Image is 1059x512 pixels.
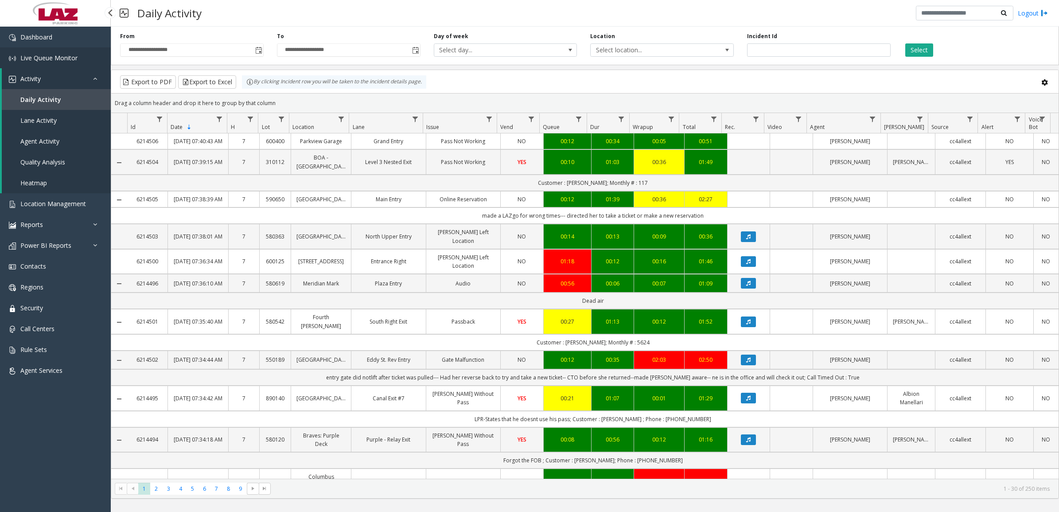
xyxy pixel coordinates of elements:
[991,279,1028,288] a: NO
[265,195,285,203] a: 590650
[127,452,1059,469] td: Forgot the FOB ; Customer : [PERSON_NAME]; Phone : [PHONE_NUMBER]
[549,137,586,145] a: 00:12
[173,356,222,364] a: [DATE] 07:34:44 AM
[597,232,629,241] a: 00:13
[335,113,347,125] a: Location Filter Menu
[964,113,976,125] a: Source Filter Menu
[639,317,679,326] a: 00:12
[153,113,165,125] a: Id Filter Menu
[991,257,1028,266] a: NO
[905,43,933,57] button: Select
[296,279,346,288] a: Meridian Mark
[941,137,980,145] a: cc4allext
[296,356,346,364] a: [GEOGRAPHIC_DATA]
[690,394,722,403] div: 01:29
[265,279,285,288] a: 580619
[597,257,629,266] div: 00:12
[549,356,586,364] a: 00:12
[526,113,537,125] a: Vend Filter Menu
[590,32,615,40] label: Location
[265,317,285,326] a: 580542
[597,394,629,403] a: 01:07
[1039,158,1053,166] a: NO
[549,232,586,241] a: 00:14
[296,137,346,145] a: Parkview Garage
[991,435,1028,444] a: NO
[750,113,762,125] a: Rec. Filter Menu
[639,195,679,203] a: 00:36
[111,437,127,444] a: Collapse Details
[639,435,679,444] div: 00:12
[296,394,346,403] a: [GEOGRAPHIC_DATA]
[793,113,805,125] a: Video Filter Menu
[265,394,285,403] a: 890140
[506,356,538,364] a: NO
[2,131,111,152] a: Agent Activity
[296,232,346,241] a: [GEOGRAPHIC_DATA]
[639,158,679,166] a: 00:36
[818,394,882,403] a: [PERSON_NAME]
[20,366,62,375] span: Agent Services
[127,369,1059,386] td: entry gate did notlift after ticket was pulled--- Had her reverse back to try and take a new tick...
[127,411,1059,427] td: LPR-States that he doesnt use his pass; Customer : [PERSON_NAME] ; Phone : [PHONE_NUMBER]
[690,356,722,364] div: 02:50
[132,279,162,288] a: 6214496
[483,113,495,125] a: Issue Filter Menu
[506,232,538,241] a: NO
[597,195,629,203] a: 01:39
[639,356,679,364] a: 02:03
[991,317,1028,326] a: NO
[265,232,285,241] a: 580363
[9,284,16,291] img: 'icon'
[432,431,495,448] a: [PERSON_NAME] Without Pass
[9,305,16,312] img: 'icon'
[639,232,679,241] div: 00:09
[690,195,722,203] div: 02:27
[9,76,16,83] img: 'icon'
[818,158,882,166] a: [PERSON_NAME]
[690,317,722,326] a: 01:52
[234,195,254,203] a: 7
[690,232,722,241] div: 00:36
[296,195,346,203] a: [GEOGRAPHIC_DATA]
[432,253,495,270] a: [PERSON_NAME] Left Location
[111,357,127,364] a: Collapse Details
[234,435,254,444] a: 7
[914,113,926,125] a: Parker Filter Menu
[639,257,679,266] a: 00:16
[518,395,526,402] span: YES
[1039,279,1053,288] a: NO
[549,257,586,266] a: 01:18
[690,435,722,444] a: 01:16
[597,317,629,326] div: 01:13
[132,257,162,266] a: 6214500
[357,394,420,403] a: Canal Exit #7
[597,158,629,166] div: 01:03
[597,137,629,145] div: 00:34
[506,317,538,326] a: YES
[253,44,263,56] span: Toggle popup
[549,158,586,166] a: 00:10
[549,435,586,444] a: 00:08
[1039,137,1053,145] a: NO
[9,55,16,62] img: 'icon'
[518,258,526,265] span: NO
[690,137,722,145] div: 00:51
[2,68,111,89] a: Activity
[506,137,538,145] a: NO
[2,110,111,131] a: Lane Activity
[265,158,285,166] a: 310112
[111,196,127,203] a: Collapse Details
[867,113,879,125] a: Agent Filter Menu
[506,158,538,166] a: YES
[9,201,16,208] img: 'icon'
[9,34,16,41] img: 'icon'
[432,195,495,203] a: Online Reservation
[549,279,586,288] a: 00:56
[1018,8,1048,18] a: Logout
